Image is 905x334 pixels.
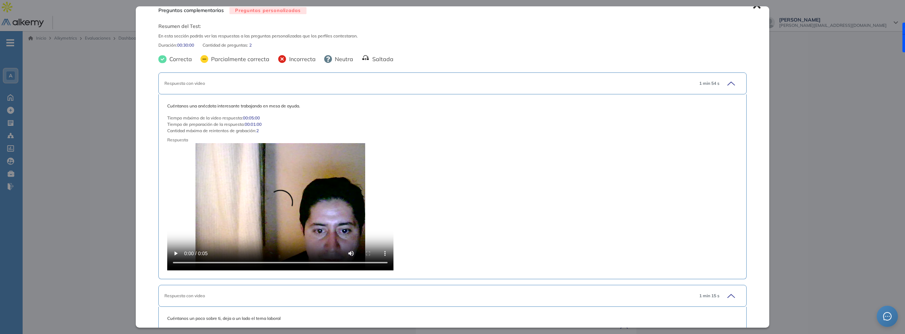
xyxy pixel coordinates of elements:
span: Tiempo de preparación de la respuesta : [167,121,245,128]
span: message [883,312,892,321]
span: Saltada [369,55,393,63]
span: 1 min 54 s [699,80,719,87]
span: Cantidad de preguntas: [203,42,249,48]
span: Neutra [332,55,353,63]
span: Incorrecta [286,55,316,63]
span: 00:01:00 [245,121,262,128]
span: Duración : [158,42,177,48]
span: Correcta [167,55,192,63]
div: Respuesta con video [164,293,683,299]
div: Respuesta con video [164,80,683,87]
span: Respuesta [167,137,681,143]
span: 00:05:00 [243,327,260,334]
span: Cuéntanos un poco sobre ti, deja a un lado el tema laboral [167,315,738,322]
span: Tiempo máximo de la video respuesta : [167,115,243,121]
span: Tiempo máximo de la video respuesta : [167,327,243,334]
span: Parcialmente correcta [208,55,269,63]
span: 1 min 15 s [699,293,719,299]
span: Cuéntanos una anécdota interesante trabajando en mesa de ayuda. [167,103,738,109]
span: En esta sección podrás ver las respuestas a las preguntas personalizadas que los perfiles contest... [158,33,747,39]
span: 00:05:00 [243,115,260,121]
span: 00:30:00 [177,42,194,48]
span: 2 [256,128,259,134]
span: Cantidad máxima de reintentos de grabación : [167,128,256,134]
span: 2 [249,42,252,48]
